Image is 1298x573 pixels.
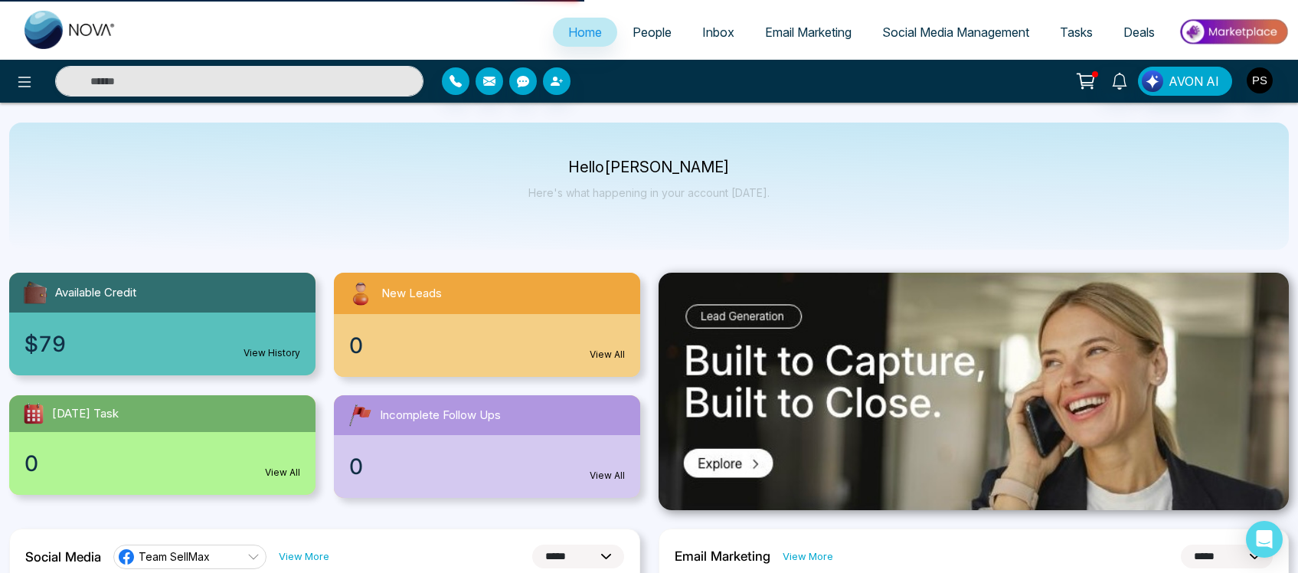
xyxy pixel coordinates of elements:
[590,469,625,483] a: View All
[783,549,833,564] a: View More
[702,25,734,40] span: Inbox
[1142,70,1163,92] img: Lead Flow
[659,273,1290,510] img: .
[1060,25,1093,40] span: Tasks
[279,549,329,564] a: View More
[882,25,1029,40] span: Social Media Management
[633,25,672,40] span: People
[325,273,649,377] a: New Leads0View All
[765,25,852,40] span: Email Marketing
[590,348,625,362] a: View All
[25,328,66,360] span: $79
[1045,18,1108,47] a: Tasks
[750,18,867,47] a: Email Marketing
[568,25,602,40] span: Home
[25,549,101,565] h2: Social Media
[265,466,300,480] a: View All
[55,284,136,302] span: Available Credit
[25,11,116,49] img: Nova CRM Logo
[1247,67,1273,93] img: User Avatar
[675,548,770,564] h2: Email Marketing
[528,186,770,199] p: Here's what happening in your account [DATE].
[52,405,119,423] span: [DATE] Task
[867,18,1045,47] a: Social Media Management
[1108,18,1170,47] a: Deals
[25,447,38,480] span: 0
[325,395,649,498] a: Incomplete Follow Ups0View All
[1178,15,1289,49] img: Market-place.gif
[21,401,46,426] img: todayTask.svg
[244,346,300,360] a: View History
[1123,25,1155,40] span: Deals
[553,18,617,47] a: Home
[349,329,363,362] span: 0
[617,18,687,47] a: People
[346,401,374,429] img: followUps.svg
[346,279,375,308] img: newLeads.svg
[21,279,49,306] img: availableCredit.svg
[687,18,750,47] a: Inbox
[381,285,442,303] span: New Leads
[349,450,363,483] span: 0
[1138,67,1232,96] button: AVON AI
[1169,72,1219,90] span: AVON AI
[139,549,210,564] span: Team SellMax
[528,161,770,174] p: Hello [PERSON_NAME]
[380,407,501,424] span: Incomplete Follow Ups
[1246,521,1283,558] div: Open Intercom Messenger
